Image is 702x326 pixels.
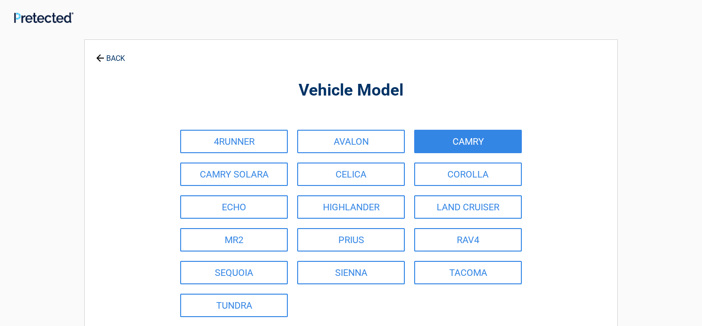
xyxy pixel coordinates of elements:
[414,163,522,186] a: COROLLA
[297,228,405,252] a: PRIUS
[297,130,405,153] a: AVALON
[94,46,127,62] a: BACK
[14,12,73,23] img: Main Logo
[297,163,405,186] a: CELICA
[180,261,288,284] a: SEQUOIA
[297,261,405,284] a: SIENNA
[136,80,566,102] h2: Vehicle Model
[414,228,522,252] a: RAV4
[414,130,522,153] a: CAMRY
[414,261,522,284] a: TACOMA
[180,294,288,317] a: TUNDRA
[180,130,288,153] a: 4RUNNER
[414,195,522,219] a: LAND CRUISER
[180,228,288,252] a: MR2
[297,195,405,219] a: HIGHLANDER
[180,163,288,186] a: CAMRY SOLARA
[180,195,288,219] a: ECHO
